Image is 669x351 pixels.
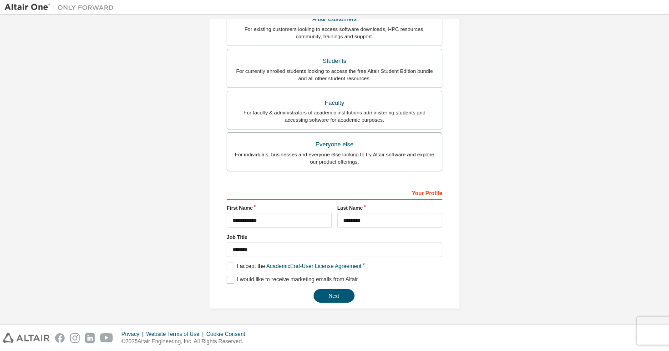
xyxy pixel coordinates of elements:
[233,55,436,67] div: Students
[227,185,442,200] div: Your Profile
[227,276,358,284] label: I would like to receive marketing emails from Altair
[266,263,361,269] a: Academic End-User License Agreement
[233,13,436,26] div: Altair Customers
[146,330,206,338] div: Website Terms of Use
[122,338,251,346] p: © 2025 Altair Engineering, Inc. All Rights Reserved.
[100,333,113,343] img: youtube.svg
[233,109,436,124] div: For faculty & administrators of academic institutions administering students and accessing softwa...
[233,97,436,109] div: Faculty
[227,233,442,241] label: Job Title
[3,333,50,343] img: altair_logo.svg
[233,67,436,82] div: For currently enrolled students looking to access the free Altair Student Edition bundle and all ...
[337,204,442,212] label: Last Name
[85,333,95,343] img: linkedin.svg
[5,3,118,12] img: Altair One
[122,330,146,338] div: Privacy
[55,333,65,343] img: facebook.svg
[314,289,355,303] button: Next
[233,26,436,40] div: For existing customers looking to access software downloads, HPC resources, community, trainings ...
[227,263,361,270] label: I accept the
[233,151,436,165] div: For individuals, businesses and everyone else looking to try Altair software and explore our prod...
[233,138,436,151] div: Everyone else
[70,333,80,343] img: instagram.svg
[227,204,332,212] label: First Name
[206,330,250,338] div: Cookie Consent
